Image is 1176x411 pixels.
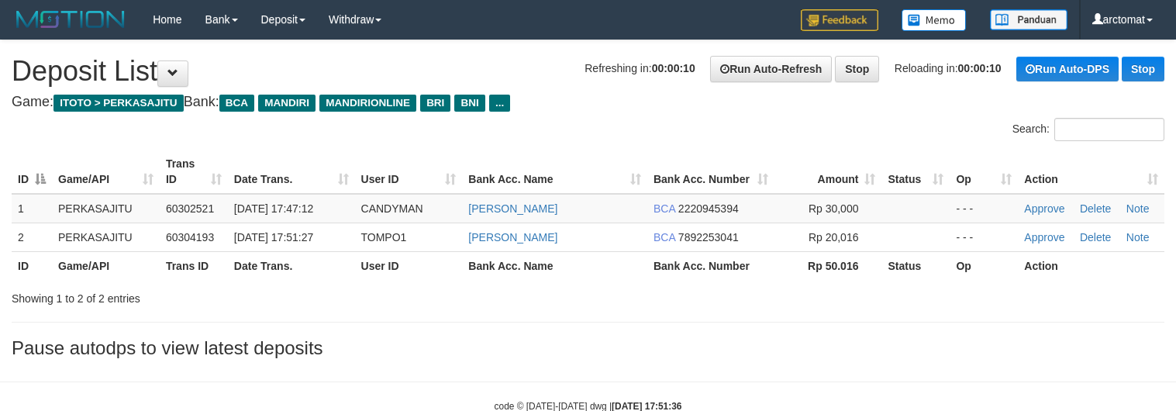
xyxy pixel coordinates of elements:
[1122,57,1164,81] a: Stop
[468,231,557,243] a: [PERSON_NAME]
[160,251,228,280] th: Trans ID
[166,231,214,243] span: 60304193
[53,95,184,112] span: ITOTO > PERKASAJITU
[234,202,313,215] span: [DATE] 17:47:12
[654,202,675,215] span: BCA
[950,251,1018,280] th: Op
[355,150,463,194] th: User ID: activate to sort column ascending
[166,202,214,215] span: 60302521
[1126,202,1150,215] a: Note
[228,150,355,194] th: Date Trans.: activate to sort column ascending
[1018,150,1164,194] th: Action: activate to sort column ascending
[420,95,450,112] span: BRI
[361,202,423,215] span: CANDYMAN
[958,62,1002,74] strong: 00:00:10
[950,150,1018,194] th: Op: activate to sort column ascending
[468,202,557,215] a: [PERSON_NAME]
[12,150,52,194] th: ID: activate to sort column descending
[1024,231,1064,243] a: Approve
[678,202,739,215] span: Copy 2220945394 to clipboard
[219,95,254,112] span: BCA
[654,231,675,243] span: BCA
[774,251,882,280] th: Rp 50.016
[462,150,647,194] th: Bank Acc. Name: activate to sort column ascending
[881,150,950,194] th: Status: activate to sort column ascending
[774,150,882,194] th: Amount: activate to sort column ascending
[950,194,1018,223] td: - - -
[585,62,695,74] span: Refreshing in:
[809,231,859,243] span: Rp 20,016
[258,95,316,112] span: MANDIRI
[12,251,52,280] th: ID
[319,95,416,112] span: MANDIRIONLINE
[1080,231,1111,243] a: Delete
[52,251,160,280] th: Game/API
[1126,231,1150,243] a: Note
[12,194,52,223] td: 1
[1080,202,1111,215] a: Delete
[12,285,478,306] div: Showing 1 to 2 of 2 entries
[160,150,228,194] th: Trans ID: activate to sort column ascending
[52,194,160,223] td: PERKASAJITU
[1054,118,1164,141] input: Search:
[950,223,1018,251] td: - - -
[52,150,160,194] th: Game/API: activate to sort column ascending
[1012,118,1164,141] label: Search:
[12,338,1164,358] h3: Pause autodps to view latest deposits
[835,56,879,82] a: Stop
[678,231,739,243] span: Copy 7892253041 to clipboard
[809,202,859,215] span: Rp 30,000
[647,150,774,194] th: Bank Acc. Number: activate to sort column ascending
[52,223,160,251] td: PERKASAJITU
[990,9,1067,30] img: panduan.png
[228,251,355,280] th: Date Trans.
[710,56,832,82] a: Run Auto-Refresh
[355,251,463,280] th: User ID
[462,251,647,280] th: Bank Acc. Name
[361,231,407,243] span: TOMPO1
[801,9,878,31] img: Feedback.jpg
[234,231,313,243] span: [DATE] 17:51:27
[1024,202,1064,215] a: Approve
[12,95,1164,110] h4: Game: Bank:
[12,8,129,31] img: MOTION_logo.png
[902,9,967,31] img: Button%20Memo.svg
[895,62,1002,74] span: Reloading in:
[647,251,774,280] th: Bank Acc. Number
[1016,57,1119,81] a: Run Auto-DPS
[489,95,510,112] span: ...
[1018,251,1164,280] th: Action
[12,56,1164,87] h1: Deposit List
[881,251,950,280] th: Status
[454,95,485,112] span: BNI
[12,223,52,251] td: 2
[652,62,695,74] strong: 00:00:10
